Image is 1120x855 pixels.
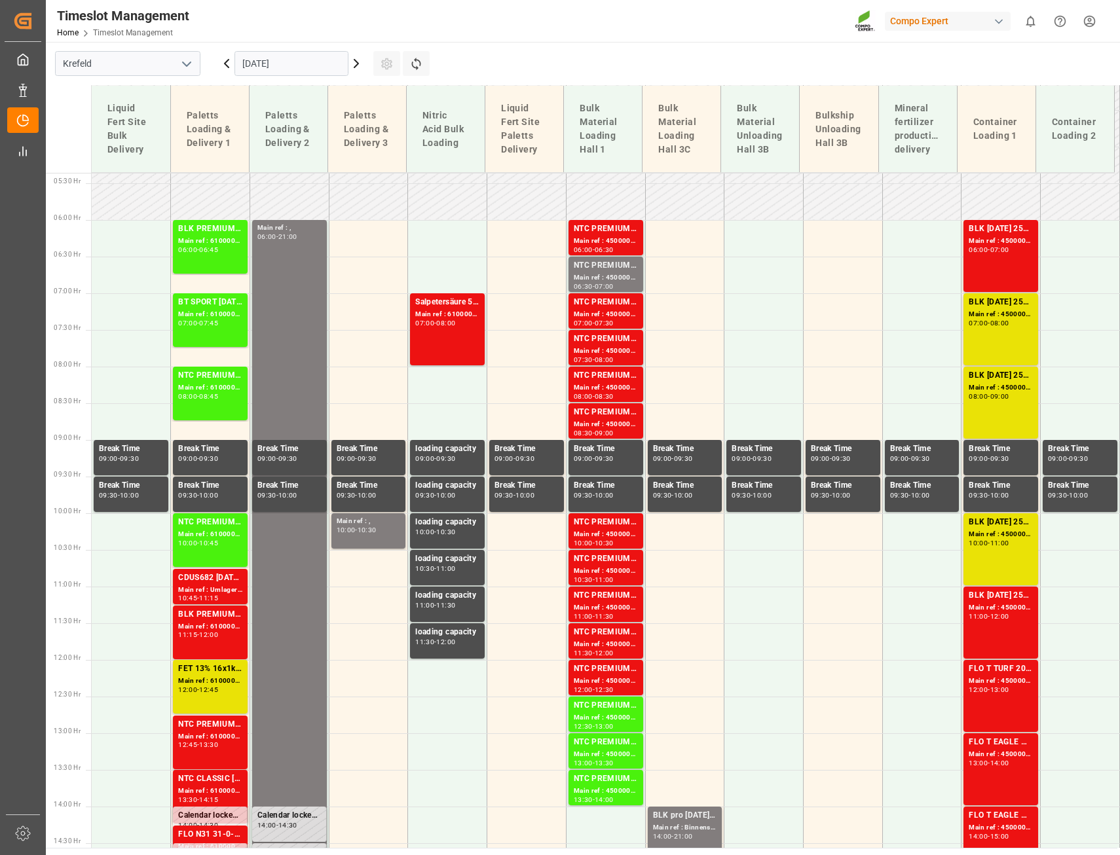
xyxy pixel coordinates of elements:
[810,103,867,155] div: Bulkship Unloading Hall 3B
[890,492,909,498] div: 09:30
[574,430,593,436] div: 08:30
[1067,456,1069,462] div: -
[54,617,81,625] span: 11:30 Hr
[495,443,559,456] div: Break Time
[178,608,242,621] div: BLK PREMIUM [DATE] 25kg(x40)D,EN,PL,FNLNTC PREMIUM [DATE] 25kg (x40) D,EN,PLNTC PREMIUM [DATE]+3+...
[176,54,196,74] button: open menu
[574,443,638,456] div: Break Time
[889,96,946,162] div: Mineral fertilizer production delivery
[674,456,693,462] div: 09:30
[99,443,163,456] div: Break Time
[199,632,218,638] div: 12:00
[574,357,593,363] div: 07:30
[671,456,673,462] div: -
[574,393,593,399] div: 08:00
[434,320,436,326] div: -
[358,527,377,533] div: 10:30
[593,613,595,619] div: -
[278,234,297,240] div: 21:00
[674,492,693,498] div: 10:00
[54,471,81,478] span: 09:30 Hr
[197,632,199,638] div: -
[969,479,1033,492] div: Break Time
[99,479,163,492] div: Break Time
[199,540,218,546] div: 10:45
[574,723,593,729] div: 12:30
[885,12,1011,31] div: Compo Expert
[574,382,638,393] div: Main ref : 4500000880, 2000000854
[515,456,534,462] div: 09:30
[178,492,197,498] div: 09:30
[732,479,796,492] div: Break Time
[434,566,436,572] div: -
[515,492,534,498] div: 10:00
[339,103,396,155] div: Paletts Loading & Delivery 3
[178,632,197,638] div: 11:15
[337,456,356,462] div: 09:00
[495,456,513,462] div: 09:00
[593,577,595,583] div: -
[120,456,139,462] div: 09:30
[178,676,242,687] div: Main ref : 6100001784, 2000001465
[54,691,81,698] span: 12:30 Hr
[178,479,242,492] div: Break Time
[574,540,593,546] div: 10:00
[574,492,593,498] div: 09:30
[178,223,242,236] div: BLK PREMIUM [DATE] 50kg(x21)D,EN,PL,FNLNTC PREMIUM [DATE] 25kg (x40) D,EN,PLFLO T CLUB [DATE] 25k...
[593,456,595,462] div: -
[1048,443,1112,456] div: Break Time
[653,96,710,162] div: Bulk Material Loading Hall 3C
[574,369,638,382] div: NTC PREMIUM [DATE]+3+TE BULK
[574,272,638,283] div: Main ref : 4500000877, 2000000854
[181,103,238,155] div: Paletts Loading & Delivery 1
[969,492,988,498] div: 09:30
[574,736,638,749] div: NTC PREMIUM [DATE]+3+TE BULK
[855,10,876,33] img: Screenshot%202023-09-29%20at%2010.02.21.png_1712312052.png
[513,456,515,462] div: -
[436,492,455,498] div: 10:00
[890,479,954,492] div: Break Time
[969,540,988,546] div: 10:00
[988,613,990,619] div: -
[54,177,81,185] span: 05:30 Hr
[574,676,638,687] div: Main ref : 4500000886, 2000000854
[574,309,638,320] div: Main ref : 4500000878, 2000000854
[57,6,189,26] div: Timeslot Management
[257,234,276,240] div: 06:00
[178,595,197,601] div: 10:45
[355,456,357,462] div: -
[653,479,717,492] div: Break Time
[178,540,197,546] div: 10:00
[595,723,614,729] div: 13:00
[1045,7,1075,36] button: Help Center
[434,639,436,645] div: -
[415,516,479,529] div: loading capacity
[988,247,990,253] div: -
[595,456,614,462] div: 09:30
[593,723,595,729] div: -
[574,516,638,529] div: NTC PREMIUM [DATE]+3+TE BULK
[178,296,242,309] div: BT SPORT [DATE] 25%UH 3M 25kg (x40) INTFLO T PERM [DATE] 25kg (x40) INTHAK Grün 20-5-10-2 25kg (x...
[574,247,593,253] div: 06:00
[54,434,81,441] span: 09:00 Hr
[178,687,197,693] div: 12:00
[990,687,1009,693] div: 13:00
[811,479,875,492] div: Break Time
[574,577,593,583] div: 10:30
[811,443,875,456] div: Break Time
[890,443,954,456] div: Break Time
[434,456,436,462] div: -
[178,529,242,540] div: Main ref : 6100002040, 2000000223
[751,492,753,498] div: -
[595,393,614,399] div: 08:30
[890,456,909,462] div: 09:00
[197,540,199,546] div: -
[178,309,242,320] div: Main ref : 6100001659, 2000000603 2000001179;2000000603 2000000603;2000000616
[415,309,479,320] div: Main ref : 6100002045, 2000001550
[593,320,595,326] div: -
[57,28,79,37] a: Home
[969,529,1033,540] div: Main ref : 4500000610, 2000000557
[54,507,81,515] span: 10:00 Hr
[1047,110,1104,148] div: Container Loading 2
[988,540,990,546] div: -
